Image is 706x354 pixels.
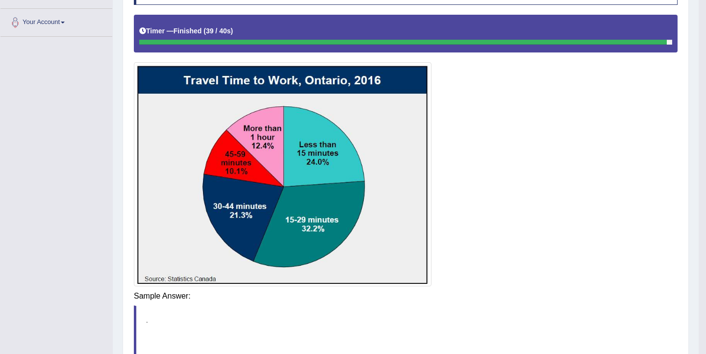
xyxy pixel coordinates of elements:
[0,9,112,33] a: Your Account
[206,27,231,35] b: 39 / 40s
[203,27,206,35] b: (
[134,292,678,301] h4: Sample Answer:
[231,27,233,35] b: )
[174,27,202,35] b: Finished
[139,27,233,35] h5: Timer —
